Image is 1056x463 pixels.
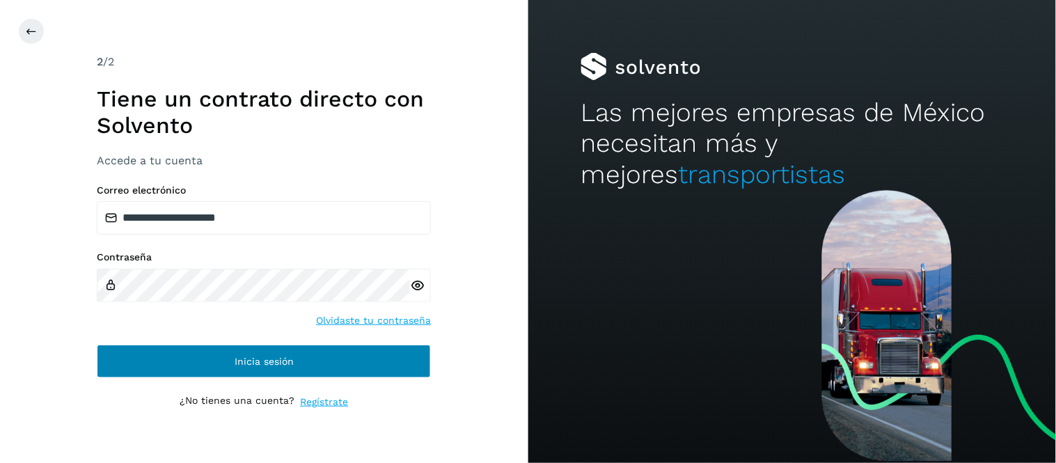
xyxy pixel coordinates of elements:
[581,97,1003,190] h2: Las mejores empresas de México necesitan más y mejores
[180,395,294,409] p: ¿No tienes una cuenta?
[235,356,294,366] span: Inicia sesión
[97,345,431,378] button: Inicia sesión
[97,154,431,167] h3: Accede a tu cuenta
[97,86,431,139] h1: Tiene un contrato directo con Solvento
[97,185,431,196] label: Correo electrónico
[97,251,431,263] label: Contraseña
[97,54,431,70] div: /2
[316,313,431,328] a: Olvidaste tu contraseña
[678,159,845,189] span: transportistas
[300,395,348,409] a: Regístrate
[97,55,103,68] span: 2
